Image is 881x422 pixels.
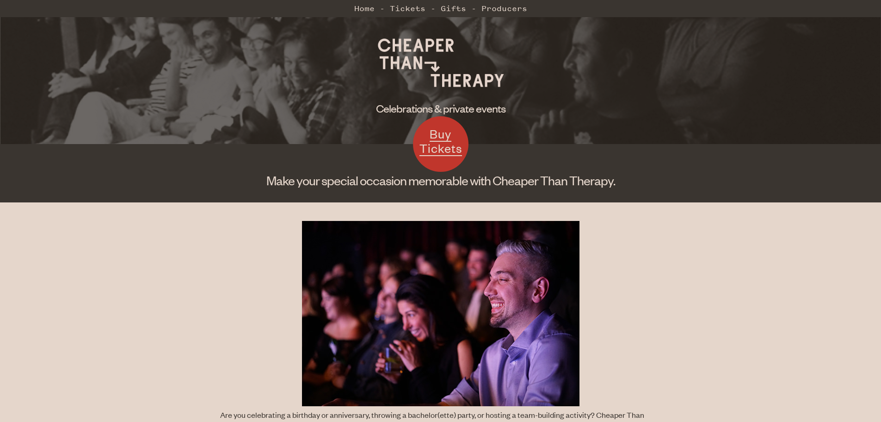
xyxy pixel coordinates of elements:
h1: Make your special occasion memorable with Cheaper Than Therapy. [132,172,749,189]
span: Buy Tickets [419,126,462,156]
img: Laughing audience members [302,221,579,406]
img: Cheaper Than Therapy [371,28,510,97]
a: Buy Tickets [413,116,468,172]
